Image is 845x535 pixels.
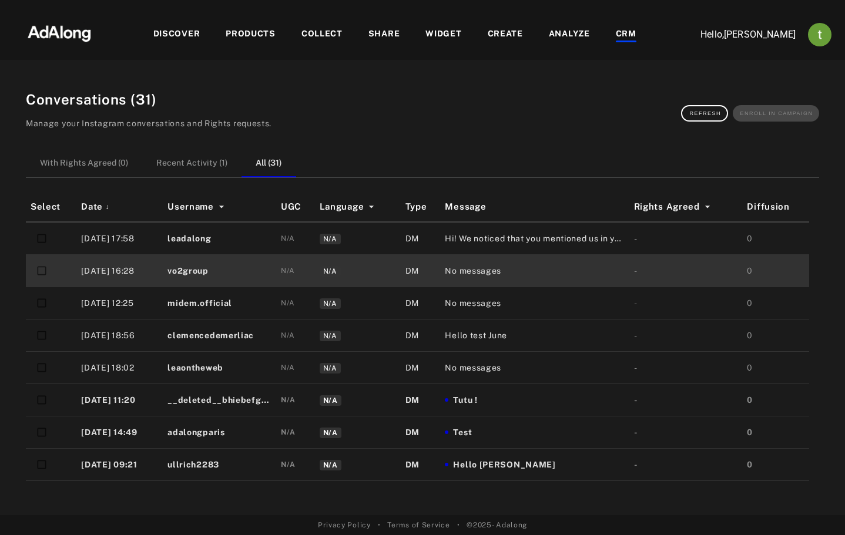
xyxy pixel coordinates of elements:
span: No messages [445,297,501,309]
button: All (31) [242,150,296,177]
div: N/A [281,233,295,244]
td: DM [401,222,441,255]
div: - [634,459,738,471]
span: Hello test June [445,329,507,342]
td: DM [401,352,441,384]
strong: clemencedemerliac [167,331,254,340]
td: DM [401,287,441,319]
div: N/A [281,459,296,470]
div: N/A [281,298,295,308]
div: COLLECT [301,28,343,42]
button: With Rights Agreed (0) [26,150,142,177]
span: N/A [320,428,341,438]
span: No messages [445,265,501,277]
td: [DATE] 11:20 [76,384,163,416]
td: [DATE] 16:28 [76,255,163,287]
strong: __deleted__bhiebefgfeaafceea [167,395,305,405]
div: Language [320,200,396,214]
div: CREATE [488,28,523,42]
th: UGC [276,192,315,223]
td: DM [401,319,441,352]
td: DM [401,449,441,481]
strong: midem.official [167,298,232,308]
div: - [634,362,738,374]
div: N/A [281,395,296,405]
span: 0 [747,298,753,308]
span: N/A [320,298,341,309]
strong: adalongparis [167,428,224,437]
span: N/A [320,363,341,374]
img: ACg8ocJj1Mp6hOb8A41jL1uwSMxz7God0ICt0FEFk954meAQ=s96-c [808,23,831,46]
div: N/A [281,330,295,341]
div: - [634,233,738,245]
span: N/A [320,331,341,341]
div: - [634,394,738,406]
span: © 2025 - Adalong [467,520,527,530]
td: [DATE] 09:21 [76,449,163,481]
span: 0 [747,331,753,340]
td: DM [401,416,441,449]
strong: ullrich2283 [167,460,219,469]
span: ↓ [105,201,109,212]
p: Hello, [PERSON_NAME] [678,28,796,42]
span: N/A [320,234,341,244]
div: CRM [616,28,636,42]
span: Hi! We noticed that you mentioned us in your story. We would love to share it on our page, but we... [445,233,624,245]
p: Manage your Instagram conversations and Rights requests. [26,118,271,130]
strong: vo2group [167,266,209,275]
button: Account settings [805,20,834,49]
div: N/A [281,362,295,373]
td: [DATE] 14:49 [76,416,163,449]
th: Diffusion [742,192,809,223]
a: Privacy Policy [318,520,371,530]
th: Type [401,192,441,223]
span: 0 [747,234,753,243]
div: - [634,329,738,342]
td: DM [401,384,441,416]
strong: leadalong [167,234,211,243]
h2: Conversations ( 31 ) [26,89,271,110]
div: Date [81,200,158,214]
span: Tutu ! [453,394,477,406]
div: - [634,426,738,439]
div: - [634,265,738,277]
a: Terms of Service [387,520,450,530]
span: • [378,520,381,530]
div: Rights Agreed [634,200,738,214]
td: [DATE] 12:25 [76,287,163,319]
div: - [634,297,738,309]
span: Hello [PERSON_NAME] [453,459,555,471]
span: Refresh [689,110,721,116]
span: 0 [747,266,753,275]
td: [DATE] 17:58 [76,222,163,255]
div: SHARE [368,28,400,42]
button: Refresh [681,105,728,122]
td: [DATE] 14:42 [76,481,163,513]
img: 63233d7d88ed69de3c212112c67096b6.png [8,15,111,50]
div: ANALYZE [549,28,590,42]
span: N/A [320,395,341,406]
td: [DATE] 18:02 [76,352,163,384]
iframe: Chat Widget [786,479,845,535]
td: DM [401,255,441,287]
span: 0 [747,395,753,405]
td: DM [401,481,441,513]
span: N/A [320,460,341,470]
div: Select [31,200,72,214]
span: • [457,520,460,530]
button: Recent Activity (1) [142,150,242,177]
div: N/A [281,265,295,276]
div: PRODUCTS [226,28,276,42]
td: [DATE] 18:56 [76,319,163,352]
div: Username [167,200,271,214]
div: DISCOVER [153,28,200,42]
span: 0 [747,363,753,372]
span: N/A [320,266,341,277]
strong: leaontheweb [167,363,223,372]
span: Test [453,426,472,439]
div: N/A [281,427,296,438]
div: WIDGET [425,28,461,42]
span: 0 [747,428,753,437]
span: No messages [445,362,501,374]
